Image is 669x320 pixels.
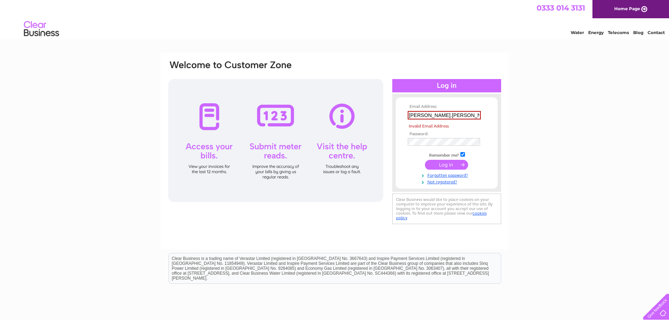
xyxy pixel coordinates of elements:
[408,178,487,185] a: Not registered?
[588,30,604,35] a: Energy
[396,211,487,220] a: cookies policy
[409,124,449,129] span: Invalid Email Address
[571,30,584,35] a: Water
[406,151,487,158] td: Remember me?
[633,30,643,35] a: Blog
[608,30,629,35] a: Telecoms
[406,132,487,137] th: Password:
[24,18,59,40] img: logo.png
[408,171,487,178] a: Forgotten password?
[648,30,665,35] a: Contact
[537,4,585,12] a: 0333 014 3131
[169,4,501,34] div: Clear Business is a trading name of Verastar Limited (registered in [GEOGRAPHIC_DATA] No. 3667643...
[392,194,501,224] div: Clear Business would like to place cookies on your computer to improve your experience of the sit...
[406,104,487,109] th: Email Address:
[425,160,468,170] input: Submit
